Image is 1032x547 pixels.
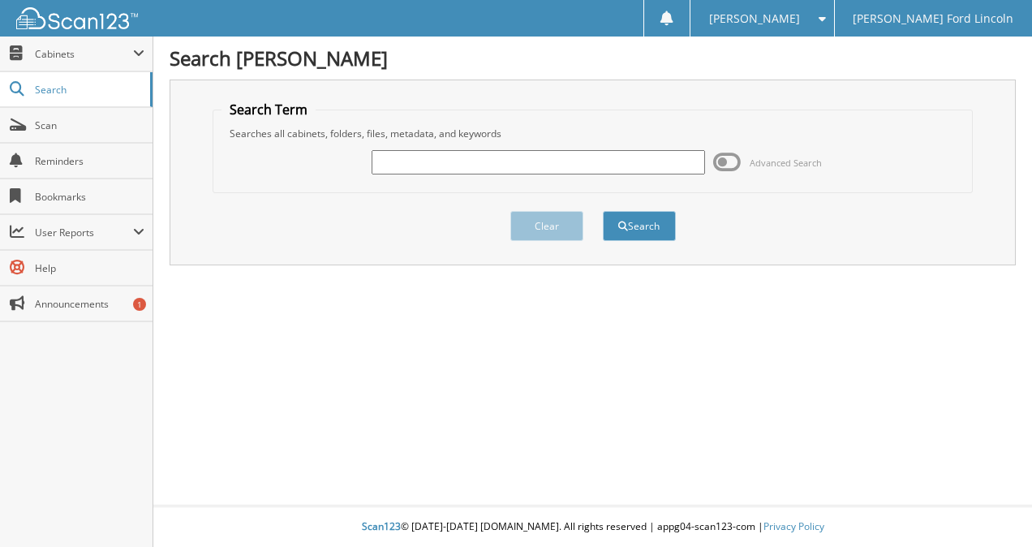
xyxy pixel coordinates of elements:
[603,211,676,241] button: Search
[362,519,401,533] span: Scan123
[153,507,1032,547] div: © [DATE]-[DATE] [DOMAIN_NAME]. All rights reserved | appg04-scan123-com |
[35,226,133,239] span: User Reports
[951,469,1032,547] iframe: Chat Widget
[221,127,964,140] div: Searches all cabinets, folders, files, metadata, and keywords
[16,7,138,29] img: scan123-logo-white.svg
[221,101,316,118] legend: Search Term
[35,297,144,311] span: Announcements
[35,83,142,97] span: Search
[170,45,1016,71] h1: Search [PERSON_NAME]
[133,298,146,311] div: 1
[35,154,144,168] span: Reminders
[750,157,822,169] span: Advanced Search
[709,14,800,24] span: [PERSON_NAME]
[510,211,583,241] button: Clear
[35,261,144,275] span: Help
[35,190,144,204] span: Bookmarks
[763,519,824,533] a: Privacy Policy
[35,118,144,132] span: Scan
[35,47,133,61] span: Cabinets
[853,14,1013,24] span: [PERSON_NAME] Ford Lincoln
